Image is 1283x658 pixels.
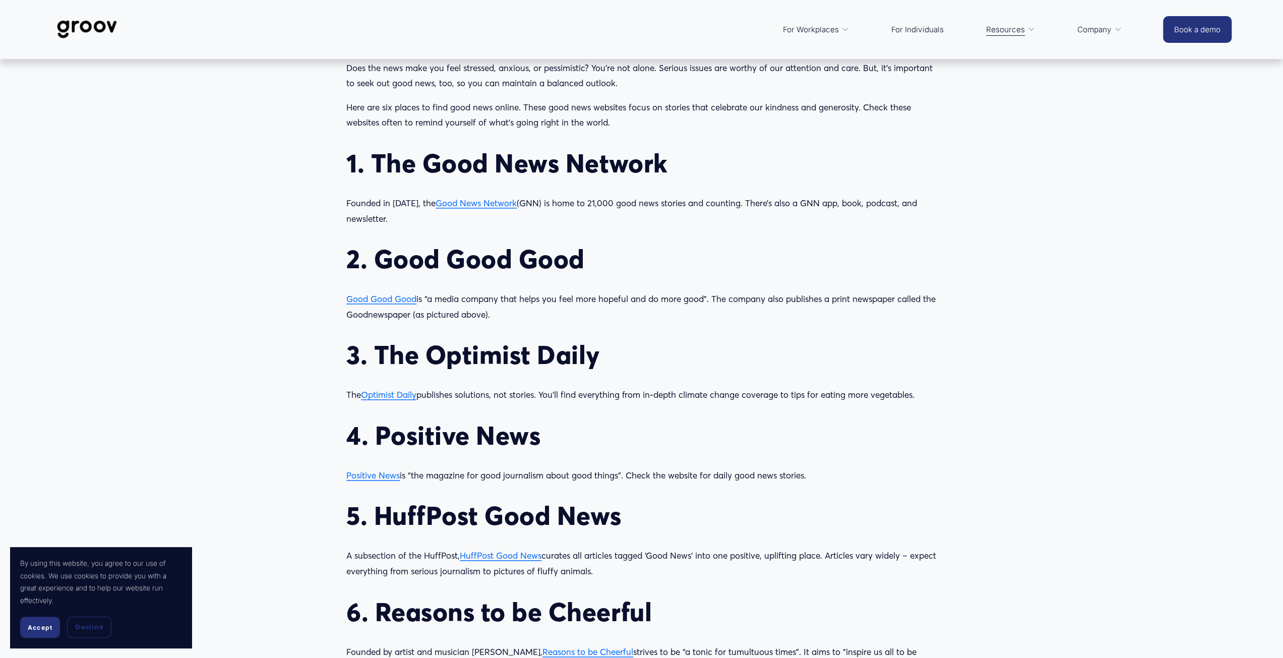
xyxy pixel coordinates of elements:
a: HuffPost Good News [460,550,541,561]
p: By using this website, you agree to our use of cookies. We use cookies to provide you with a grea... [20,557,181,607]
a: Reasons to be Cheerful [542,646,633,657]
span: Accept [28,624,52,631]
h2: 3. The Optimist Daily [346,339,937,370]
span: Decline [75,623,103,632]
a: Good News Network [436,198,517,208]
p: is “the magazine for good journalism about good things”. Check the website for daily good news st... [346,468,937,484]
a: Book a demo [1163,16,1232,43]
span: Company [1077,23,1112,37]
p: Here are six places to find good news online. These good news websites focus on stories that cele... [346,100,937,131]
h2: 2. Good Good Good [346,244,937,274]
a: Optimist Daily [361,389,416,400]
h2: 5. HuffPost Good News [346,500,937,531]
button: Decline [67,617,111,638]
a: folder dropdown [778,18,854,42]
a: For Individuals [886,18,949,42]
p: Founded in [DATE], the (GNN) is home to 21,000 good news stories and counting. There’s also a GNN... [346,196,937,226]
h2: 4. Positive News [346,420,937,451]
img: Groov | Workplace Science Platform | Unlock Performance | Drive Results [51,13,123,46]
h2: 1. The Good News Network [346,148,937,178]
a: folder dropdown [981,18,1041,42]
a: folder dropdown [1072,18,1127,42]
h2: 6. Reasons to be Cheerful [346,596,937,627]
span: For Workplaces [783,23,839,37]
a: Good Good Good [346,293,416,304]
p: The publishes solutions, not stories. You’ll find everything from in-depth climate change coverag... [346,387,937,403]
p: Does the news make you feel stressed, anxious, or pessimistic? You’re not alone. Serious issues a... [346,61,937,91]
span: Resources [986,23,1025,37]
p: A subsection of the HuffPost, curates all articles tagged ‘Good News’ into one positive, upliftin... [346,548,937,579]
p: is “a media company that helps you feel more hopeful and do more good”. The company also publishe... [346,291,937,322]
a: Positive News [346,470,400,481]
button: Accept [20,617,60,638]
section: Cookie banner [10,547,192,648]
